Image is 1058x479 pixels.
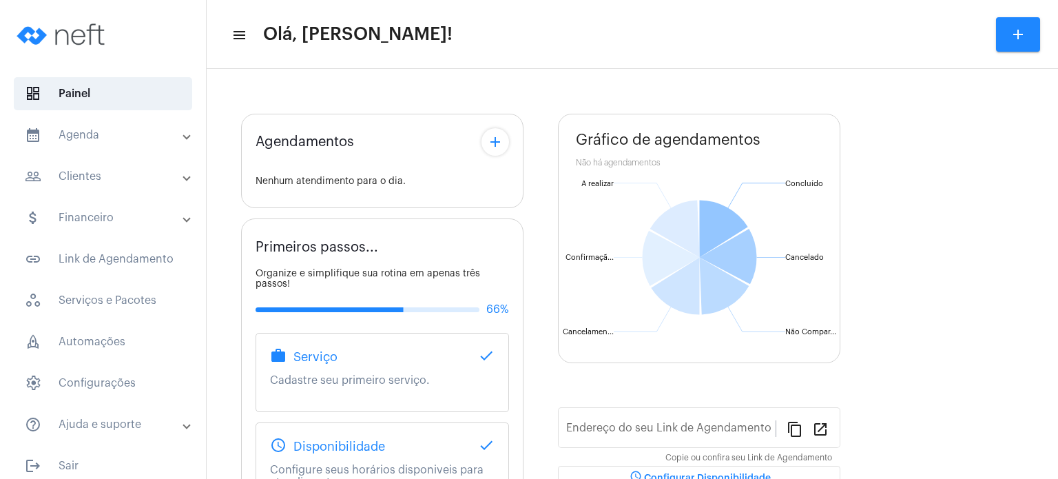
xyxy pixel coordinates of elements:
mat-hint: Copie ou confira seu Link de Agendamento [665,453,832,463]
mat-icon: done [478,347,495,364]
text: Não Compar... [785,328,836,336]
mat-expansion-panel-header: sidenav iconAjuda e suporte [8,408,206,441]
mat-icon: work [270,347,287,364]
span: 66% [486,303,509,316]
mat-icon: sidenav icon [231,27,245,43]
mat-icon: sidenav icon [25,251,41,267]
text: Cancelamen... [563,328,614,336]
mat-icon: sidenav icon [25,210,41,226]
span: Disponibilidade [293,440,385,453]
span: Gráfico de agendamentos [576,132,760,148]
span: Olá, [PERSON_NAME]! [263,23,453,45]
text: Concluído [785,180,823,187]
mat-icon: add [487,134,504,150]
mat-icon: open_in_new [812,420,829,437]
span: Configurações [14,367,192,400]
input: Link [566,425,776,437]
mat-panel-title: Agenda [25,127,184,143]
span: Serviços e Pacotes [14,284,192,317]
p: Cadastre seu primeiro serviço. [270,374,495,387]
span: sidenav icon [25,375,41,391]
span: Organize e simplifique sua rotina em apenas três passos! [256,269,480,289]
mat-panel-title: Ajuda e suporte [25,416,184,433]
mat-icon: sidenav icon [25,458,41,474]
span: Serviço [293,350,338,364]
mat-icon: content_copy [787,420,803,437]
mat-icon: sidenav icon [25,416,41,433]
mat-icon: done [478,437,495,453]
span: Primeiros passos... [256,240,378,255]
mat-icon: schedule [270,437,287,453]
span: Automações [14,325,192,358]
mat-icon: add [1010,26,1026,43]
mat-panel-title: Clientes [25,168,184,185]
mat-icon: sidenav icon [25,127,41,143]
img: logo-neft-novo-2.png [11,7,114,62]
span: Link de Agendamento [14,243,192,276]
mat-expansion-panel-header: sidenav iconFinanceiro [8,201,206,234]
mat-expansion-panel-header: sidenav iconClientes [8,160,206,193]
mat-expansion-panel-header: sidenav iconAgenda [8,119,206,152]
mat-panel-title: Financeiro [25,210,184,226]
text: Cancelado [785,254,824,261]
text: Confirmaçã... [566,254,614,262]
span: Painel [14,77,192,110]
div: Nenhum atendimento para o dia. [256,176,509,187]
mat-icon: sidenav icon [25,168,41,185]
span: sidenav icon [25,292,41,309]
span: Agendamentos [256,134,354,150]
span: sidenav icon [25,334,41,350]
text: A realizar [581,180,614,187]
span: sidenav icon [25,85,41,102]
